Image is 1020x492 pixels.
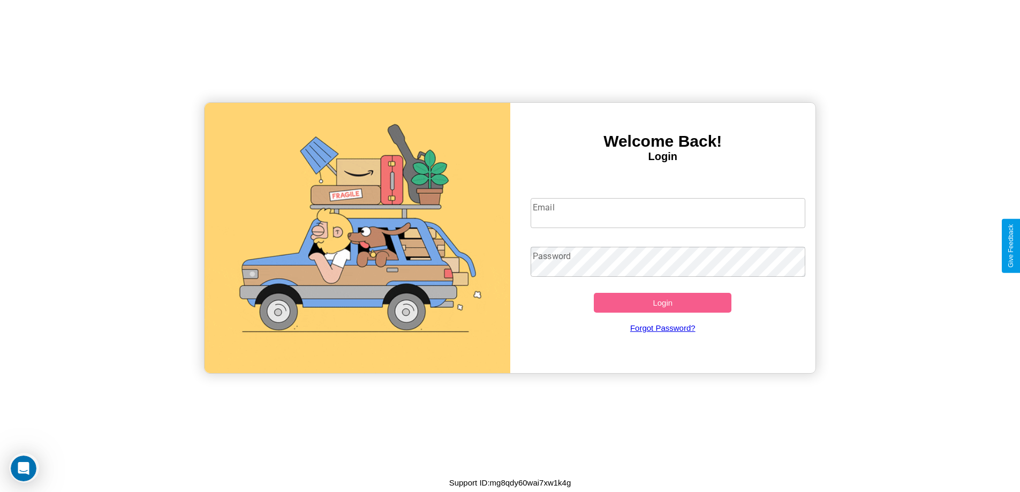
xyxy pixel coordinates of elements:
a: Forgot Password? [525,313,800,343]
iframe: Intercom live chat [11,456,36,481]
img: gif [205,103,510,373]
iframe: Intercom live chat discovery launcher [9,453,39,483]
p: Support ID: mg8qdy60wai7xw1k4g [449,475,571,490]
button: Login [594,293,731,313]
h3: Welcome Back! [510,132,816,150]
h4: Login [510,150,816,163]
div: Give Feedback [1007,224,1015,268]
